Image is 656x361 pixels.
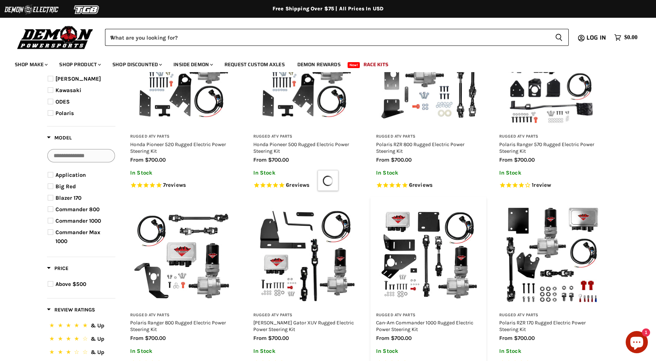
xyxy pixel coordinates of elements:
span: 1 reviews [532,182,551,188]
span: 6 reviews [286,182,310,188]
a: Shop Product [54,57,105,72]
span: [PERSON_NAME] [55,75,101,82]
span: reviews [412,182,433,188]
span: $700.00 [145,335,166,341]
span: Log in [586,33,606,42]
span: from [130,156,143,163]
span: Polaris [55,110,74,117]
img: TGB Logo 2 [59,3,115,17]
a: Shop Discounted [107,57,166,72]
span: $700.00 [514,156,535,163]
span: 6 reviews [409,182,433,188]
span: New! [348,62,360,68]
button: 3 Stars. [48,348,115,358]
h3: Rugged ATV Parts [376,313,481,318]
h3: Rugged ATV Parts [253,313,358,318]
p: In Stock [499,348,604,354]
span: reviews [289,182,310,188]
img: Demon Powersports [15,24,96,50]
p: In Stock [130,170,235,176]
span: reviews [166,182,186,188]
img: John Deere Gator XUV Rugged Electric Power Steering Kit [253,202,358,307]
span: from [376,156,389,163]
span: & Up [91,322,104,329]
span: Rated 4.0 out of 5 stars 1 reviews [499,182,604,189]
h3: Rugged ATV Parts [130,134,235,139]
span: from [376,335,389,341]
a: Polaris RZR 800 Rugged Electric Power Steering Kit [376,141,464,154]
span: & Up [91,335,104,342]
span: Review Ratings [47,307,95,313]
p: In Stock [253,170,358,176]
a: Demon Rewards [292,57,346,72]
button: Filter by Review Ratings [47,306,95,316]
span: Application [55,172,86,178]
a: Polaris Ranger 570 Rugged Electric Power Steering Kit [499,24,604,129]
p: In Stock [499,170,604,176]
a: Can-Am Commander 1000 Rugged Electric Power Steering Kit [376,320,473,332]
span: $700.00 [391,335,412,341]
input: When autocomplete results are available use up and down arrows to review and enter to select [105,29,549,46]
span: $700.00 [514,335,535,341]
span: $700.00 [268,335,289,341]
span: Blazer 170 [55,195,81,201]
span: Commander 800 [55,206,99,213]
button: 5 Stars. [48,321,115,332]
span: $0.00 [624,34,638,41]
span: from [253,156,267,163]
a: Polaris Ranger 800 Rugged Electric Power Steering Kit [130,320,226,332]
span: Big Red [55,183,76,190]
span: 7 reviews [163,182,186,188]
span: from [253,335,267,341]
img: Polaris Ranger 800 Rugged Electric Power Steering Kit [130,202,235,307]
span: review [534,182,551,188]
a: [PERSON_NAME] Gator XUV Rugged Electric Power Steering Kit [253,320,354,332]
ul: Main menu [9,54,636,72]
span: Price [47,265,68,271]
span: Commander 1000 [55,217,101,224]
p: In Stock [376,170,481,176]
a: Log in [583,34,611,41]
a: Polaris Ranger 570 Rugged Electric Power Steering Kit [499,141,594,154]
img: Demon Electric Logo 2 [4,3,59,17]
span: $700.00 [391,156,412,163]
a: Race Kits [358,57,394,72]
p: In Stock [130,348,235,354]
h3: Rugged ATV Parts [499,313,604,318]
a: Honda Pioneer 500 Rugged Electric Power Steering Kit [253,141,349,154]
a: Honda Pioneer 500 Rugged Electric Power Steering Kit [253,24,358,129]
inbox-online-store-chat: Shopify online store chat [623,331,650,355]
p: In Stock [253,348,358,354]
span: ODES [55,98,70,105]
span: from [130,335,143,341]
span: $700.00 [268,156,289,163]
span: & Up [91,349,104,355]
span: from [499,335,513,341]
a: Polaris RZR 170 Rugged Electric Power Steering Kit [499,320,586,332]
button: Search [549,29,569,46]
h3: Rugged ATV Parts [253,134,358,139]
a: $0.00 [611,32,641,43]
span: Commander Max 1000 [55,229,100,244]
p: In Stock [376,348,481,354]
img: Can-Am Commander 1000 Rugged Electric Power Steering Kit [376,202,481,307]
button: 4 Stars. [48,334,115,345]
div: Free Shipping Over $75 | All Prices In USD [32,6,624,12]
img: Polaris RZR 170 Rugged Electric Power Steering Kit [499,202,604,307]
span: Rated 4.6 out of 5 stars 7 reviews [130,182,235,189]
a: Honda Pioneer 520 Rugged Electric Power Steering Kit [130,24,235,129]
span: Rated 5.0 out of 5 stars 6 reviews [376,182,481,189]
a: Request Custom Axles [219,57,290,72]
form: Product [105,29,569,46]
span: $700.00 [145,156,166,163]
button: Filter by Model [47,134,72,144]
a: Polaris RZR 800 Rugged Electric Power Steering Kit [376,24,481,129]
h3: Rugged ATV Parts [376,134,481,139]
span: Kawasaki [55,87,81,94]
a: Inside Demon [168,57,217,72]
input: Search Options [47,149,115,162]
